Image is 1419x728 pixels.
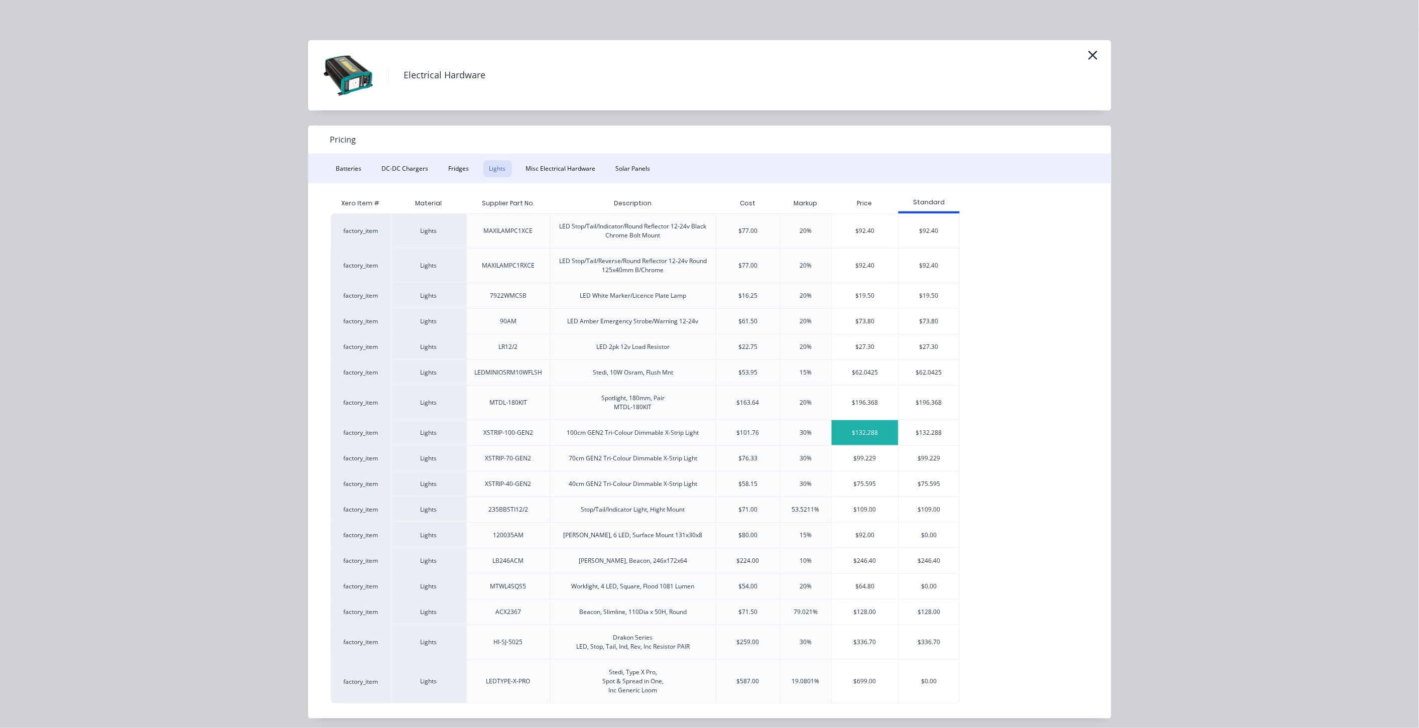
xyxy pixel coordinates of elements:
div: factory_item [331,573,391,599]
div: factory_item [331,385,391,420]
div: Material [391,193,466,213]
div: Lights [391,471,466,497]
div: $109.00 [832,497,899,522]
div: 20% [800,291,812,300]
div: Lights [391,599,466,625]
div: XSTRIP-70-GEN2 [485,454,532,463]
div: $246.40 [832,548,899,573]
div: Cost [716,193,780,213]
div: $0.00 [899,523,959,548]
div: Lights [391,334,466,359]
div: factory_item [331,548,391,573]
div: factory_item [331,445,391,471]
div: Supplier Part No. [474,191,542,216]
div: Lights [391,359,466,385]
div: $246.40 [899,548,959,573]
div: $22.75 [738,342,757,351]
div: $196.368 [899,386,959,420]
div: 20% [800,317,812,326]
div: $62.0425 [832,360,899,385]
div: $19.50 [899,283,959,308]
div: factory_item [331,497,391,522]
div: 30% [800,638,812,647]
div: 30% [800,454,812,463]
div: Standard [898,198,960,207]
div: factory_item [331,213,391,248]
div: $0.00 [899,660,959,703]
div: LED White Marker/Licence Plate Lamp [580,291,686,300]
div: $99.229 [899,446,959,471]
div: $77.00 [738,261,757,270]
div: factory_item [331,659,391,703]
div: $0.00 [899,574,959,599]
div: Worklight, 4 LED, Square, Flood 1081 Lumen [572,582,695,591]
div: $92.40 [832,214,899,248]
div: 53.5211% [792,505,820,514]
div: Stop/Tail/Indicator Light, Hight Mount [581,505,685,514]
div: $73.80 [899,309,959,334]
div: Lights [391,385,466,420]
div: $132.288 [899,420,959,445]
div: factory_item [331,248,391,283]
div: $132.288 [832,420,899,445]
div: LEDTYPE-X-PRO [486,677,531,686]
div: 30% [800,479,812,489]
div: $80.00 [738,531,757,540]
div: [PERSON_NAME], Beacon, 246x172x64 [579,556,687,565]
div: LB246ACM [493,556,524,565]
div: $92.00 [832,523,899,548]
div: $75.595 [832,471,899,497]
div: MTWL4SQS5 [490,582,527,591]
div: $73.80 [832,309,899,334]
div: LEDMINIOSRM10WFLSH [474,368,542,377]
button: Solar Panels [610,160,657,177]
div: LED Amber Emergency Strobe/Warning 12-24v [568,317,699,326]
div: $224.00 [737,556,759,565]
div: LED 2pk 12v Load Resistor [596,342,670,351]
div: $259.00 [737,638,759,647]
div: 15% [800,368,812,377]
div: $62.0425 [899,360,959,385]
div: factory_item [331,359,391,385]
div: ACX2367 [495,608,521,617]
div: $92.40 [832,249,899,283]
div: factory_item [331,283,391,308]
div: $76.33 [738,454,757,463]
div: $587.00 [737,677,759,686]
div: Beacon, Slimline, 110Dia x 50H, Round [579,608,687,617]
div: factory_item [331,599,391,625]
div: Lights [391,497,466,522]
div: Lights [391,522,466,548]
div: $128.00 [899,599,959,625]
div: $109.00 [899,497,959,522]
div: 20% [800,342,812,351]
div: 15% [800,531,812,540]
div: MAXILAMPC1XCE [484,226,533,235]
div: Lights [391,248,466,283]
div: 100cm GEN2 Tri-Colour Dimmable X-Strip Light [567,428,699,437]
div: $58.15 [738,479,757,489]
button: Batteries [330,160,368,177]
div: Lights [391,548,466,573]
div: Description [606,191,660,216]
div: factory_item [331,308,391,334]
img: Electrical Hardware [323,50,373,100]
div: LED Stop/Tail/Reverse/Round Reflector 12-24v Round 125x40mm B/Chrome [559,257,708,275]
div: 7922WMCSB [490,291,527,300]
div: Lights [391,573,466,599]
div: LED Stop/Tail/Indicator/Round Reflector 12-24v Black Chrome Bolt Mount [559,222,708,240]
div: factory_item [331,471,391,497]
div: 40cm GEN2 Tri-Colour Dimmable X-Strip Light [569,479,697,489]
div: 120035AM [493,531,524,540]
div: 90AM [500,317,517,326]
div: $53.95 [738,368,757,377]
div: factory_item [331,334,391,359]
div: Lights [391,625,466,659]
span: Pricing [330,134,356,146]
div: factory_item [331,522,391,548]
div: $336.70 [832,625,899,659]
button: DC-DC Chargers [376,160,435,177]
div: 20% [800,398,812,407]
div: Spotlight, 180mm, Pair MTDL-180KIT [601,394,665,412]
div: $699.00 [832,660,899,703]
